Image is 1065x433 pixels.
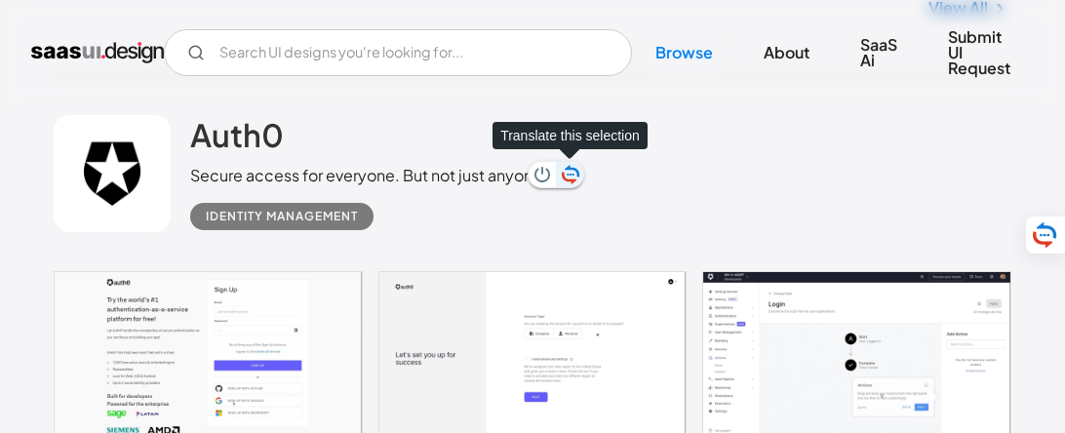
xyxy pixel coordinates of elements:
a: Auth0 [190,115,284,164]
input: Search UI designs you're looking for... [164,29,632,76]
div: Identity Management [206,205,358,228]
div: Secure access for everyone. But not just anyone. [190,164,547,187]
a: SaaS Ai [837,23,921,82]
a: Browse [632,31,736,74]
h2: Auth0 [190,115,284,154]
form: Email Form [164,29,632,76]
a: About [740,31,833,74]
a: Submit UI Request [925,16,1034,90]
a: home [31,37,164,68]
